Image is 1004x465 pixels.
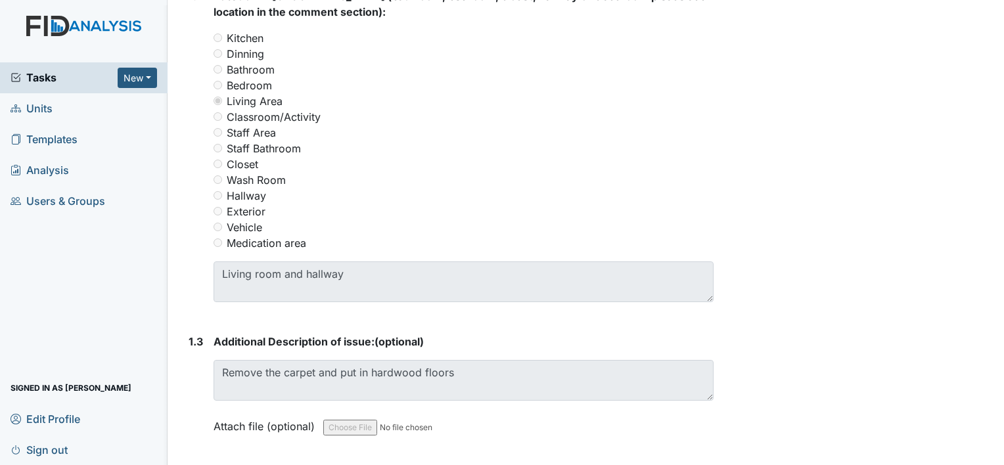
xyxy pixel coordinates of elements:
input: Classroom/Activity [214,112,222,121]
strong: (optional) [214,334,714,349]
label: Vehicle [227,219,262,235]
input: Exterior [214,207,222,215]
input: Dinning [214,49,222,58]
label: Hallway [227,188,266,204]
label: Medication area [227,235,306,251]
input: Vehicle [214,223,222,231]
label: Closet [227,156,258,172]
span: Additional Description of issue: [214,335,375,348]
span: Edit Profile [11,409,80,429]
label: Classroom/Activity [227,109,321,125]
input: Bathroom [214,65,222,74]
label: Bathroom [227,62,275,77]
input: Staff Bathroom [214,144,222,152]
input: Medication area [214,238,222,247]
span: Analysis [11,160,69,181]
span: Signed in as [PERSON_NAME] [11,378,131,398]
label: Exterior [227,204,265,219]
span: Templates [11,129,78,150]
label: Staff Bathroom [227,141,301,156]
label: Bedroom [227,77,272,93]
span: Units [11,99,53,119]
input: Closet [214,160,222,168]
label: 1.3 [189,334,203,349]
label: Living Area [227,93,283,109]
button: New [118,68,157,88]
label: Dinning [227,46,264,62]
a: Tasks [11,70,118,85]
input: Living Area [214,97,222,105]
input: Bedroom [214,81,222,89]
input: Kitchen [214,33,222,42]
label: Attach file (optional) [214,411,320,434]
textarea: Living room and hallway [214,261,714,302]
span: Users & Groups [11,191,105,211]
input: Hallway [214,191,222,200]
label: Wash Room [227,172,286,188]
label: Kitchen [227,30,263,46]
label: Staff Area [227,125,276,141]
textarea: Remove the carpet and put in hardwood floors [214,360,714,401]
input: Staff Area [214,128,222,137]
span: Sign out [11,439,68,460]
input: Wash Room [214,175,222,184]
